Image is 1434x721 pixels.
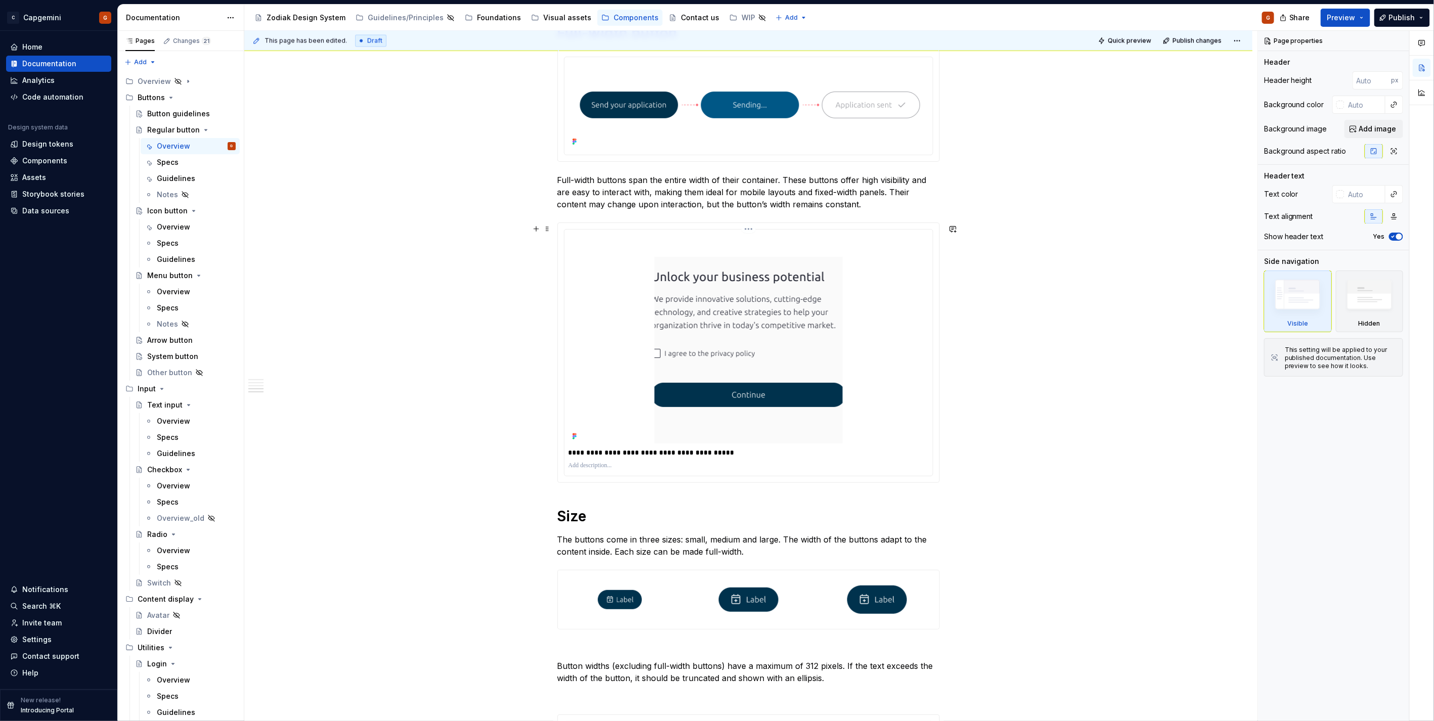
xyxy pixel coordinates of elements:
div: Documentation [22,59,76,69]
a: Specs [141,300,240,316]
div: Documentation [126,13,222,23]
a: Text input [131,397,240,413]
p: The buttons come in three sizes: small, medium and large. The width of the buttons adapt to the c... [557,533,940,558]
a: Specs [141,688,240,704]
a: Guidelines [141,445,240,462]
div: Radio [147,529,167,539]
div: Background aspect ratio [1264,146,1346,156]
input: Auto [1344,185,1385,203]
div: Overview [157,675,190,685]
a: Avatar [131,607,240,623]
div: WIP [742,13,755,23]
a: Overview [141,672,240,688]
button: Publish [1374,9,1430,27]
a: Arrow button [131,332,240,348]
a: Menu button [131,267,240,284]
a: Overview_old [141,510,240,526]
div: Hidden [1359,320,1380,328]
div: Overview [138,76,171,86]
div: Pages [125,37,155,45]
div: Specs [157,238,179,248]
div: Notes [157,190,178,200]
button: Search ⌘K [6,598,111,614]
p: New release! [21,696,61,704]
div: Specs [157,157,179,167]
p: Introducing Portal [21,706,74,714]
div: Buttons [138,93,165,103]
span: Preview [1327,13,1356,23]
span: Add [134,58,147,66]
a: Specs [141,235,240,251]
a: Data sources [6,203,111,219]
div: Checkbox [147,465,182,475]
a: Divider [131,623,240,640]
div: Visual assets [543,13,591,23]
p: px [1392,76,1399,84]
span: Publish [1389,13,1415,23]
div: Notes [157,319,178,329]
div: Login [147,659,167,669]
div: Buttons [121,89,240,106]
a: Overview [141,413,240,429]
a: Guidelines [141,704,240,720]
a: Notes [141,187,240,203]
div: This setting will be applied to your published documentation. Use preview to see how it looks. [1285,346,1397,370]
button: CCapgeminiG [2,7,115,28]
span: Add [785,14,798,22]
div: Guidelines [157,173,195,184]
div: Divider [147,626,172,637]
a: Checkbox [131,462,240,478]
div: Avatar [147,610,169,620]
div: G [103,14,107,22]
div: Side navigation [1264,256,1320,266]
a: OverviewG [141,138,240,154]
div: Input [138,384,156,394]
a: Code automation [6,89,111,105]
div: Code automation [22,92,83,102]
div: Design tokens [22,139,73,149]
button: Help [6,665,111,681]
a: Design tokens [6,136,111,152]
a: Overview [141,543,240,559]
div: Background image [1264,124,1327,134]
div: Input [121,381,240,397]
a: Overview [141,478,240,494]
a: System button [131,348,240,365]
div: Regular button [147,125,200,135]
button: Quick preview [1095,34,1156,48]
button: Preview [1321,9,1370,27]
a: Guidelines/Principles [352,10,459,26]
a: Specs [141,154,240,170]
a: Storybook stories [6,186,111,202]
div: System button [147,351,198,362]
button: Share [1275,9,1317,27]
div: Changes [173,37,211,45]
span: 21 [202,37,211,45]
div: Overview [157,416,190,426]
div: C [7,12,19,24]
div: Guidelines/Principles [368,13,444,23]
div: Specs [157,432,179,442]
a: Regular button [131,122,240,138]
div: Specs [157,303,179,313]
div: Overview [157,287,190,297]
div: Text input [147,400,183,410]
div: Guidelines [157,254,195,264]
div: Icon button [147,206,188,216]
div: Content display [121,591,240,607]
div: Header [1264,57,1290,67]
div: Text alignment [1264,211,1313,221]
div: Components [614,13,659,23]
span: This page has been edited. [265,37,347,45]
input: Auto [1344,96,1385,114]
div: Design system data [8,123,68,131]
h1: Size [557,507,940,525]
a: Other button [131,365,240,381]
div: Text color [1264,189,1298,199]
div: Data sources [22,206,69,216]
div: Overview [157,222,190,232]
a: Specs [141,494,240,510]
div: G [1266,14,1270,22]
a: Overview [141,284,240,300]
a: Foundations [461,10,525,26]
